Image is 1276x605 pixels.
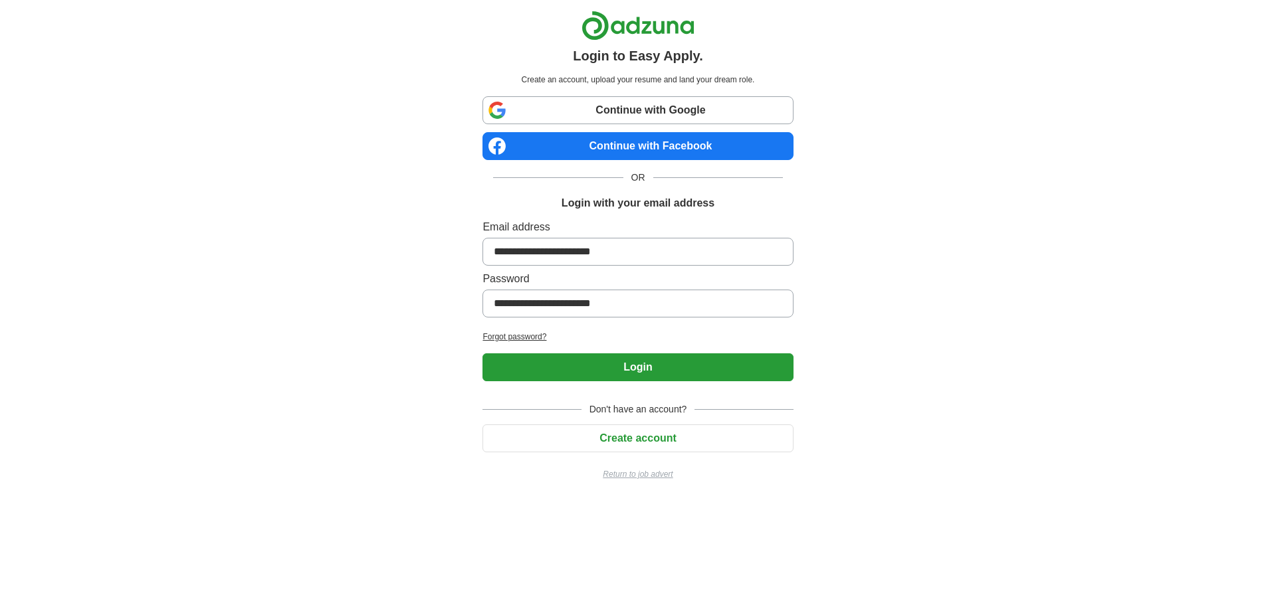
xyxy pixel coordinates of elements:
[482,424,793,452] button: Create account
[482,219,793,235] label: Email address
[482,96,793,124] a: Continue with Google
[482,132,793,160] a: Continue with Facebook
[482,432,793,444] a: Create account
[573,46,703,66] h1: Login to Easy Apply.
[623,171,653,185] span: OR
[482,271,793,287] label: Password
[582,11,694,41] img: Adzuna logo
[562,195,714,211] h1: Login with your email address
[582,402,695,416] span: Don't have an account?
[485,74,790,86] p: Create an account, upload your resume and land your dream role.
[482,331,793,343] a: Forgot password?
[482,353,793,381] button: Login
[482,468,793,480] a: Return to job advert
